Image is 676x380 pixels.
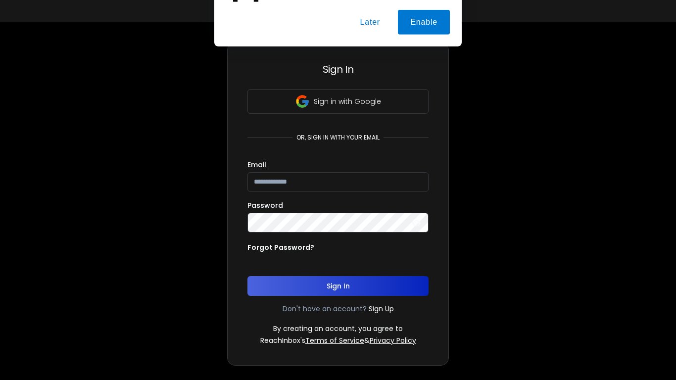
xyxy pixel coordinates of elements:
[226,12,266,51] img: notification icon
[273,324,403,333] p: By creating an account, you agree to
[247,89,429,114] button: Sign in with Google
[260,335,416,345] p: ReachInbox's &
[314,96,381,106] p: Sign in with Google
[370,335,416,345] a: Privacy Policy
[398,51,450,76] button: Enable
[305,335,364,345] a: Terms of Service
[347,51,392,76] button: Later
[266,12,450,35] div: Enable notifications to stay on top of your campaigns with real-time updates on replies.
[292,134,384,142] p: or, sign in with your email
[283,304,367,314] p: Don't have an account?
[247,161,266,168] label: Email
[247,242,314,252] p: Forgot Password?
[247,202,283,209] label: Password
[247,276,429,296] button: Sign In
[369,304,394,314] a: Sign Up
